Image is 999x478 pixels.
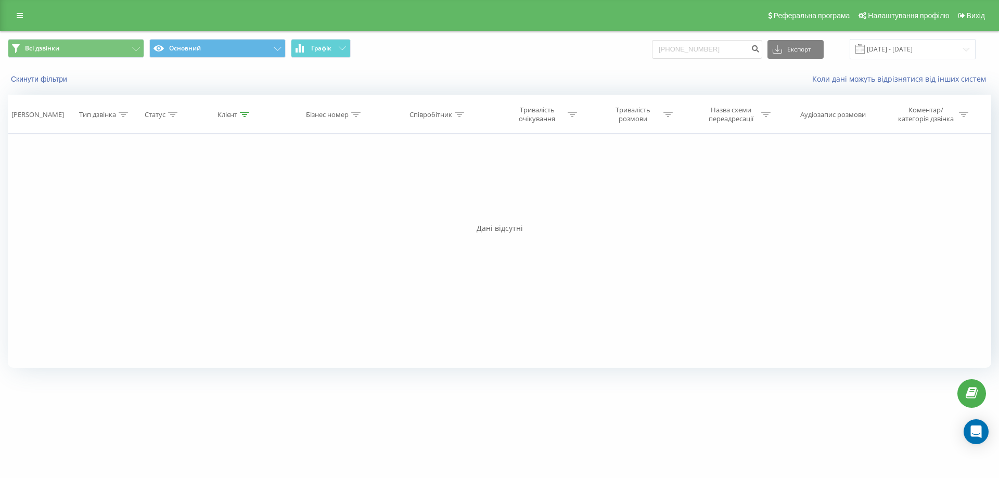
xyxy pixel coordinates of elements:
button: Скинути фільтри [8,74,72,84]
button: Експорт [767,40,824,59]
span: Всі дзвінки [25,44,59,53]
div: Назва схеми переадресації [703,106,759,123]
div: Статус [145,110,165,119]
span: Реферальна програма [774,11,850,20]
div: Коментар/категорія дзвінка [895,106,956,123]
input: Пошук за номером [652,40,762,59]
div: Тривалість очікування [509,106,565,123]
div: Дані відсутні [8,223,991,234]
button: Основний [149,39,286,58]
div: Open Intercom Messenger [964,419,989,444]
div: Тривалість розмови [605,106,661,123]
div: Клієнт [217,110,237,119]
div: Співробітник [409,110,452,119]
span: Налаштування профілю [868,11,949,20]
div: Тип дзвінка [79,110,116,119]
button: Графік [291,39,351,58]
div: Аудіозапис розмови [800,110,866,119]
button: Всі дзвінки [8,39,144,58]
div: Бізнес номер [306,110,349,119]
div: [PERSON_NAME] [11,110,64,119]
span: Вихід [967,11,985,20]
a: Коли дані можуть відрізнятися вiд інших систем [812,74,991,84]
span: Графік [311,45,331,52]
